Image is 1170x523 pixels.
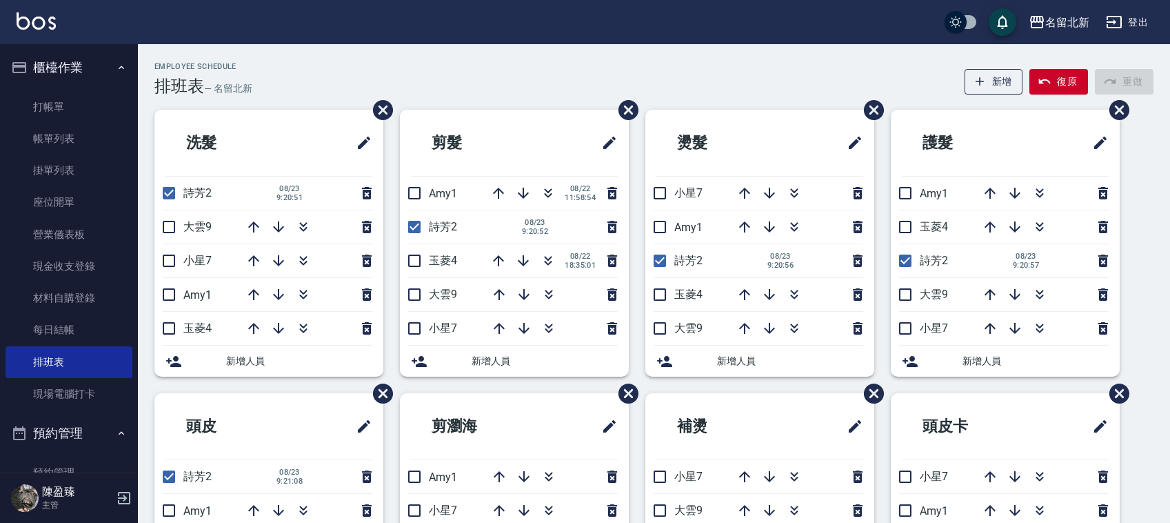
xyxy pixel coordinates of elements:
button: 復原 [1029,69,1088,95]
h6: — 名留北新 [204,81,252,96]
button: 預約管理 [6,415,132,451]
span: 新增人員 [472,354,618,368]
span: 08/23 [1011,252,1041,261]
span: 刪除班表 [1099,373,1131,414]
span: 修改班表的標題 [347,126,372,159]
a: 排班表 [6,346,132,378]
span: 大雲9 [183,220,212,233]
a: 現金收支登錄 [6,250,132,282]
h2: Employee Schedule [154,62,252,71]
img: Logo [17,12,56,30]
span: 9:20:57 [1011,261,1041,270]
span: Amy1 [429,187,457,200]
span: 08/23 [274,468,305,477]
span: 小星7 [183,254,212,267]
span: 08/23 [520,218,550,227]
span: 08/22 [565,184,596,193]
span: Amy1 [920,504,948,517]
div: 名留北新 [1045,14,1089,31]
span: 刪除班表 [363,90,395,130]
div: 新增人員 [400,346,629,377]
span: 9:20:56 [765,261,796,270]
span: 詩芳2 [183,470,212,483]
span: 小星7 [920,470,948,483]
span: Amy1 [429,471,457,484]
a: 掛單列表 [6,155,132,186]
span: 08/22 [565,252,596,261]
span: 刪除班表 [608,90,641,130]
span: 11:58:54 [565,193,596,202]
span: 修改班表的標題 [838,126,863,159]
span: 修改班表的標題 [593,410,618,443]
span: 大雲9 [674,322,703,335]
span: 新增人員 [717,354,863,368]
a: 打帳單 [6,91,132,123]
span: Amy1 [183,504,212,517]
span: 詩芳2 [183,186,212,199]
span: 小星7 [429,322,457,335]
h2: 剪髮 [411,118,538,168]
h5: 陳盈臻 [42,485,112,499]
span: 9:21:08 [274,477,305,486]
img: Person [11,484,39,512]
button: 新增 [965,69,1023,95]
span: 刪除班表 [608,373,641,414]
button: 名留北新 [1023,8,1095,37]
div: 新增人員 [645,346,874,377]
span: 小星7 [674,470,703,483]
span: 玉菱4 [920,220,948,233]
a: 帳單列表 [6,123,132,155]
span: 修改班表的標題 [1084,410,1109,443]
span: 玉菱4 [183,322,212,335]
span: Amy1 [183,288,212,302]
span: Amy1 [674,221,703,234]
span: 修改班表的標題 [593,126,618,159]
span: 08/23 [274,184,305,193]
span: 9:20:52 [520,227,550,236]
span: 大雲9 [920,288,948,301]
button: 櫃檯作業 [6,50,132,86]
h2: 洗髮 [165,118,292,168]
h2: 補燙 [656,402,783,451]
span: 小星7 [429,504,457,517]
span: 刪除班表 [854,90,886,130]
a: 材料自購登錄 [6,282,132,314]
span: 詩芳2 [674,254,703,267]
h2: 燙髮 [656,118,783,168]
span: 刪除班表 [854,373,886,414]
span: 刪除班表 [363,373,395,414]
span: 新增人員 [226,354,372,368]
a: 現場電腦打卡 [6,378,132,410]
button: 登出 [1100,10,1153,35]
span: 詩芳2 [920,254,948,267]
span: 18:35:01 [565,261,596,270]
span: 新增人員 [962,354,1109,368]
div: 新增人員 [891,346,1120,377]
span: 9:20:51 [274,193,305,202]
p: 主管 [42,499,112,511]
span: 刪除班表 [1099,90,1131,130]
span: 修改班表的標題 [347,410,372,443]
span: 小星7 [920,322,948,335]
h2: 頭皮 [165,402,292,451]
button: save [989,8,1016,36]
span: 詩芳2 [429,220,457,233]
span: 修改班表的標題 [838,410,863,443]
span: 玉菱4 [674,288,703,301]
a: 每日結帳 [6,314,132,346]
span: 小星7 [674,186,703,199]
h2: 護髮 [902,118,1029,168]
h2: 頭皮卡 [902,402,1036,451]
a: 預約管理 [6,457,132,489]
span: 修改班表的標題 [1084,126,1109,159]
h3: 排班表 [154,77,204,96]
a: 營業儀表板 [6,219,132,250]
span: 玉菱4 [429,254,457,267]
h2: 剪瀏海 [411,402,545,451]
span: 08/23 [765,252,796,261]
span: 大雲9 [429,288,457,301]
span: Amy1 [920,187,948,200]
a: 座位開單 [6,186,132,218]
span: 大雲9 [674,504,703,517]
div: 新增人員 [154,346,383,377]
